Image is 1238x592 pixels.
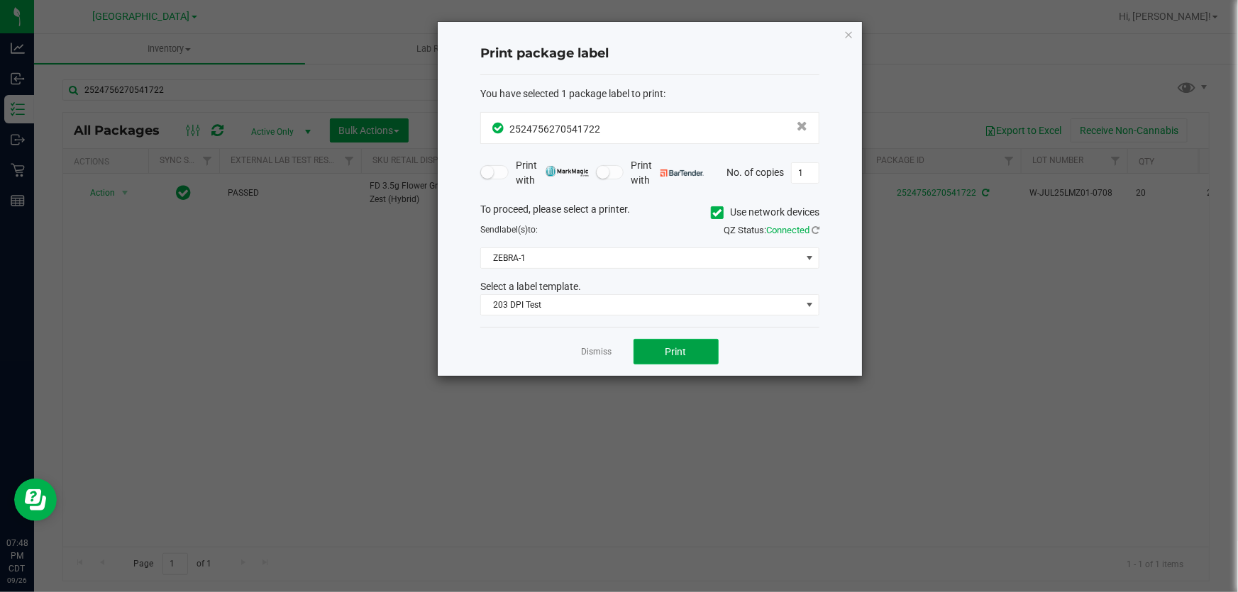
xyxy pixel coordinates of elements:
[546,166,589,177] img: mark_magic_cybra.png
[665,346,687,357] span: Print
[582,346,612,358] a: Dismiss
[499,225,528,235] span: label(s)
[470,279,830,294] div: Select a label template.
[516,158,589,188] span: Print with
[480,225,538,235] span: Send to:
[480,88,663,99] span: You have selected 1 package label to print
[481,248,801,268] span: ZEBRA-1
[509,123,600,135] span: 2524756270541722
[480,45,819,63] h4: Print package label
[480,86,819,101] div: :
[661,169,704,177] img: bartender.png
[766,225,809,235] span: Connected
[481,295,801,315] span: 203 DPI Test
[726,166,784,177] span: No. of copies
[724,225,819,235] span: QZ Status:
[711,205,819,220] label: Use network devices
[470,202,830,223] div: To proceed, please select a printer.
[634,339,719,364] button: Print
[14,479,57,521] iframe: Resource center
[492,121,506,135] span: In Sync
[631,158,704,188] span: Print with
